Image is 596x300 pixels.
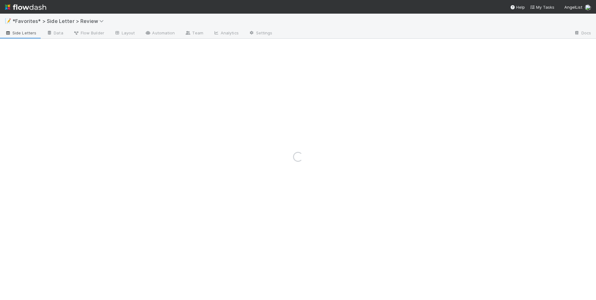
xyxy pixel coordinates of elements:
img: logo-inverted-e16ddd16eac7371096b0.svg [5,2,46,12]
a: My Tasks [530,4,554,10]
span: AngelList [564,5,582,10]
div: Help [510,4,525,10]
span: My Tasks [530,5,554,10]
img: avatar_218ae7b5-dcd5-4ccc-b5d5-7cc00ae2934f.png [585,4,591,11]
